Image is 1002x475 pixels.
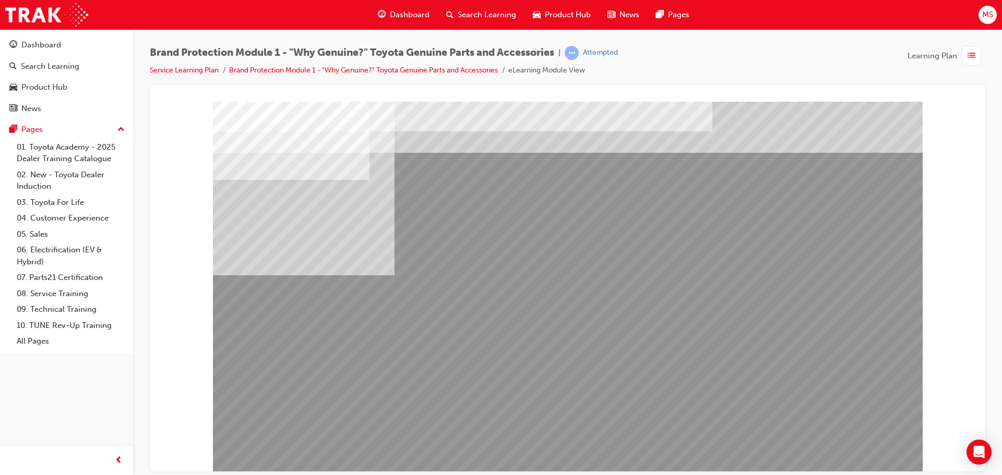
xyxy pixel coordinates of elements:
div: News [21,103,41,115]
span: Product Hub [545,9,591,21]
span: guage-icon [378,8,386,21]
a: Search Learning [4,57,129,76]
span: guage-icon [9,41,17,50]
a: 09. Technical Training [13,301,129,318]
a: search-iconSearch Learning [438,4,524,26]
a: 07. Parts21 Certification [13,270,129,286]
span: Pages [668,9,689,21]
li: eLearning Module View [508,65,585,77]
img: Trak [5,3,88,27]
a: Dashboard [4,35,129,55]
span: news-icon [607,8,615,21]
div: Open Intercom Messenger [967,440,992,465]
a: All Pages [13,333,129,349]
span: | [558,47,560,59]
a: Service Learning Plan [150,66,219,75]
span: news-icon [9,104,17,114]
a: 02. New - Toyota Dealer Induction [13,167,129,194]
button: MS [979,6,997,24]
a: News [4,99,129,118]
a: 03. Toyota For Life [13,194,129,211]
span: prev-icon [115,454,123,467]
a: 01. Toyota Academy - 2025 Dealer Training Catalogue [13,139,129,167]
span: car-icon [9,83,17,92]
div: Pages [21,124,43,136]
span: search-icon [446,8,454,21]
div: Dashboard [21,39,61,51]
a: car-iconProduct Hub [524,4,599,26]
a: 10. TUNE Rev-Up Training [13,318,129,334]
span: car-icon [533,8,541,21]
a: pages-iconPages [648,4,698,26]
a: guage-iconDashboard [369,4,438,26]
button: Learning Plan [908,46,985,66]
span: MS [982,9,993,21]
a: 05. Sales [13,226,129,242]
span: list-icon [968,50,975,63]
button: Pages [4,120,129,139]
a: Brand Protection Module 1 - "Why Genuine?" Toyota Genuine Parts and Accessories [229,66,498,75]
span: Learning Plan [908,50,957,62]
button: DashboardSearch LearningProduct HubNews [4,33,129,120]
span: Search Learning [458,9,516,21]
span: up-icon [117,123,125,137]
div: Product Hub [21,81,67,93]
span: Dashboard [390,9,430,21]
a: 06. Electrification (EV & Hybrid) [13,242,129,270]
span: search-icon [9,62,17,71]
div: Attempted [583,48,618,58]
span: pages-icon [656,8,664,21]
span: News [619,9,639,21]
span: learningRecordVerb_ATTEMPT-icon [565,46,579,60]
a: news-iconNews [599,4,648,26]
a: Product Hub [4,78,129,97]
div: Search Learning [21,60,79,72]
a: 04. Customer Experience [13,210,129,226]
span: pages-icon [9,125,17,135]
span: Brand Protection Module 1 - "Why Genuine?" Toyota Genuine Parts and Accessories [150,47,554,59]
a: 08. Service Training [13,286,129,302]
